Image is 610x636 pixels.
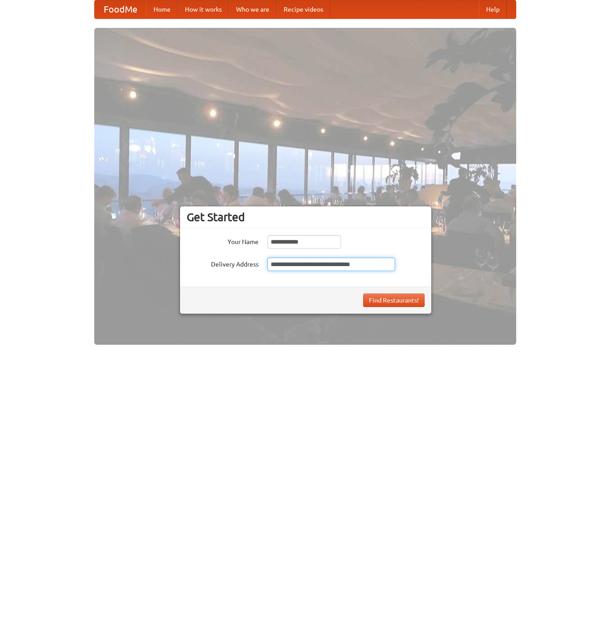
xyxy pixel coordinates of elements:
a: Home [146,0,178,18]
button: Find Restaurants! [363,294,425,307]
a: How it works [178,0,229,18]
a: Help [479,0,507,18]
label: Your Name [187,235,259,246]
a: Recipe videos [276,0,330,18]
a: Who we are [229,0,276,18]
label: Delivery Address [187,258,259,269]
h3: Get Started [187,210,425,224]
a: FoodMe [95,0,146,18]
